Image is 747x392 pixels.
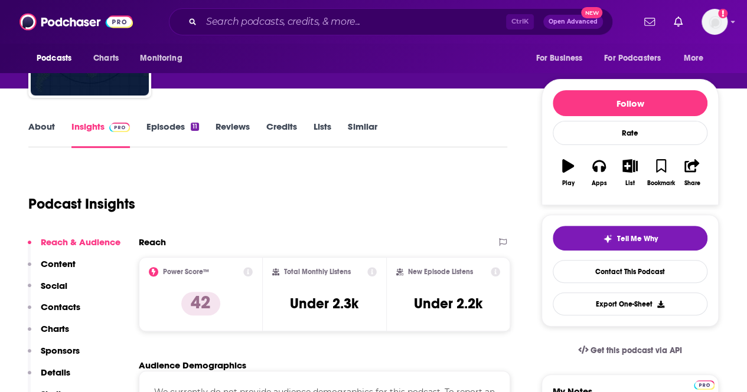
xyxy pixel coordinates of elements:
[28,258,76,280] button: Content
[527,47,597,70] button: open menu
[216,121,250,148] a: Reviews
[41,367,70,378] p: Details
[645,151,676,194] button: Bookmark
[41,236,120,248] p: Reach & Audience
[647,180,675,187] div: Bookmark
[41,280,67,291] p: Social
[41,258,76,269] p: Content
[348,121,377,148] a: Similar
[592,180,607,187] div: Apps
[28,236,120,258] button: Reach & Audience
[86,47,126,70] a: Charts
[702,9,728,35] img: User Profile
[677,151,707,194] button: Share
[553,260,707,283] a: Contact This Podcast
[163,268,209,276] h2: Power Score™
[604,50,661,67] span: For Podcasters
[140,50,182,67] span: Monitoring
[28,323,69,345] button: Charts
[19,11,133,33] img: Podchaser - Follow, Share and Rate Podcasts
[669,12,687,32] a: Show notifications dropdown
[41,323,69,334] p: Charts
[553,90,707,116] button: Follow
[28,301,80,323] button: Contacts
[591,345,682,355] span: Get this podcast via API
[569,336,691,365] a: Get this podcast via API
[553,121,707,145] div: Rate
[581,7,602,18] span: New
[71,121,130,148] a: InsightsPodchaser Pro
[201,12,506,31] input: Search podcasts, credits, & more...
[181,292,220,315] p: 42
[28,47,87,70] button: open menu
[596,47,678,70] button: open menu
[266,121,297,148] a: Credits
[536,50,582,67] span: For Business
[615,151,645,194] button: List
[640,12,660,32] a: Show notifications dropdown
[290,295,358,312] h3: Under 2.3k
[553,292,707,315] button: Export One-Sheet
[41,345,80,356] p: Sponsors
[702,9,728,35] button: Show profile menu
[28,367,70,388] button: Details
[146,121,199,148] a: Episodes11
[284,268,351,276] h2: Total Monthly Listens
[684,180,700,187] div: Share
[139,360,246,371] h2: Audience Demographics
[694,380,715,390] img: Podchaser Pro
[169,8,613,35] div: Search podcasts, credits, & more...
[109,123,130,132] img: Podchaser Pro
[93,50,119,67] span: Charts
[314,121,331,148] a: Lists
[625,180,635,187] div: List
[191,123,199,131] div: 11
[549,19,598,25] span: Open Advanced
[414,295,482,312] h3: Under 2.2k
[28,280,67,302] button: Social
[562,180,575,187] div: Play
[28,195,135,213] h1: Podcast Insights
[676,47,719,70] button: open menu
[132,47,197,70] button: open menu
[553,226,707,251] button: tell me why sparkleTell Me Why
[408,268,473,276] h2: New Episode Listens
[583,151,614,194] button: Apps
[37,50,71,67] span: Podcasts
[28,121,55,148] a: About
[718,9,728,18] svg: Add a profile image
[28,345,80,367] button: Sponsors
[41,301,80,312] p: Contacts
[553,151,583,194] button: Play
[543,15,603,29] button: Open AdvancedNew
[506,14,534,29] span: Ctrl K
[702,9,728,35] span: Logged in as GrantleyWhite
[139,236,166,248] h2: Reach
[684,50,704,67] span: More
[694,378,715,390] a: Pro website
[603,234,612,243] img: tell me why sparkle
[617,234,658,243] span: Tell Me Why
